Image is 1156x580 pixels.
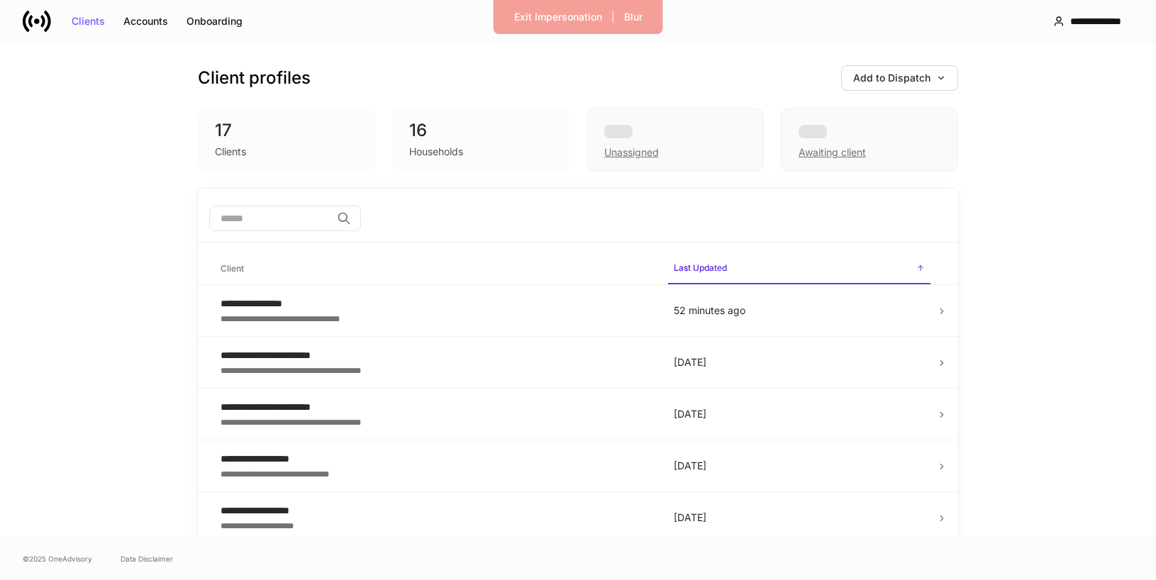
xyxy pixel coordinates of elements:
[799,145,866,160] div: Awaiting client
[604,145,659,160] div: Unassigned
[215,119,358,142] div: 17
[114,10,177,33] button: Accounts
[215,255,657,284] span: Client
[853,73,946,83] div: Add to Dispatch
[624,12,643,22] div: Blur
[674,511,925,525] p: [DATE]
[409,119,552,142] div: 16
[587,108,764,172] div: Unassigned
[674,355,925,369] p: [DATE]
[221,262,244,275] h6: Client
[674,261,727,274] h6: Last Updated
[72,16,105,26] div: Clients
[198,67,311,89] h3: Client profiles
[674,303,925,318] p: 52 minutes ago
[187,16,243,26] div: Onboarding
[674,407,925,421] p: [DATE]
[841,65,958,91] button: Add to Dispatch
[668,254,930,284] span: Last Updated
[781,108,958,172] div: Awaiting client
[123,16,168,26] div: Accounts
[514,12,602,22] div: Exit Impersonation
[177,10,252,33] button: Onboarding
[505,6,611,28] button: Exit Impersonation
[121,553,173,564] a: Data Disclaimer
[23,553,92,564] span: © 2025 OneAdvisory
[62,10,114,33] button: Clients
[215,145,246,159] div: Clients
[674,459,925,473] p: [DATE]
[409,145,463,159] div: Households
[615,6,652,28] button: Blur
